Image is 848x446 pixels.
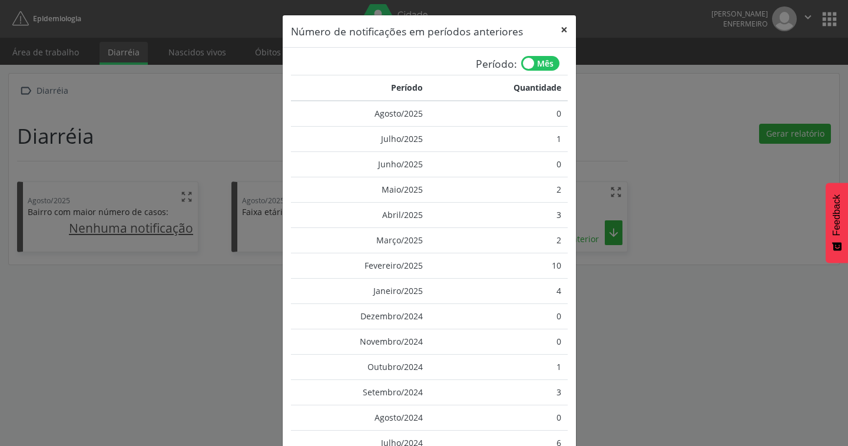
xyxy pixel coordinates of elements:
[429,329,568,354] td: 0
[429,227,568,253] td: 2
[429,379,568,405] td: 3
[832,194,842,236] span: Feedback
[429,126,568,151] td: 1
[291,177,429,202] td: Maio/2025
[291,126,429,151] td: Julho/2025
[429,151,568,177] td: 0
[291,303,429,329] td: Dezembro/2024
[435,81,561,94] div: Quantidade
[429,278,568,303] td: 4
[429,177,568,202] td: 2
[291,202,429,227] td: Abril/2025
[297,81,423,94] div: Período
[291,405,429,430] td: Agosto/2024
[291,227,429,253] td: Março/2025
[429,253,568,278] td: 10
[291,253,429,278] td: Fevereiro/2025
[429,354,568,379] td: 1
[291,278,429,303] td: Janeiro/2025
[476,56,521,75] span: Período:
[291,24,523,39] h5: Número de notificações em períodos anteriores
[291,379,429,405] td: Setembro/2024
[291,151,429,177] td: Junho/2025
[291,101,429,127] td: Agosto/2025
[552,15,576,44] button: Close
[429,303,568,329] td: 0
[826,183,848,263] button: Feedback - Mostrar pesquisa
[291,354,429,379] td: Outubro/2024
[429,202,568,227] td: 3
[429,101,568,127] td: 0
[291,329,429,354] td: Novembro/2024
[429,405,568,430] td: 0
[537,56,554,71] span: Mês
